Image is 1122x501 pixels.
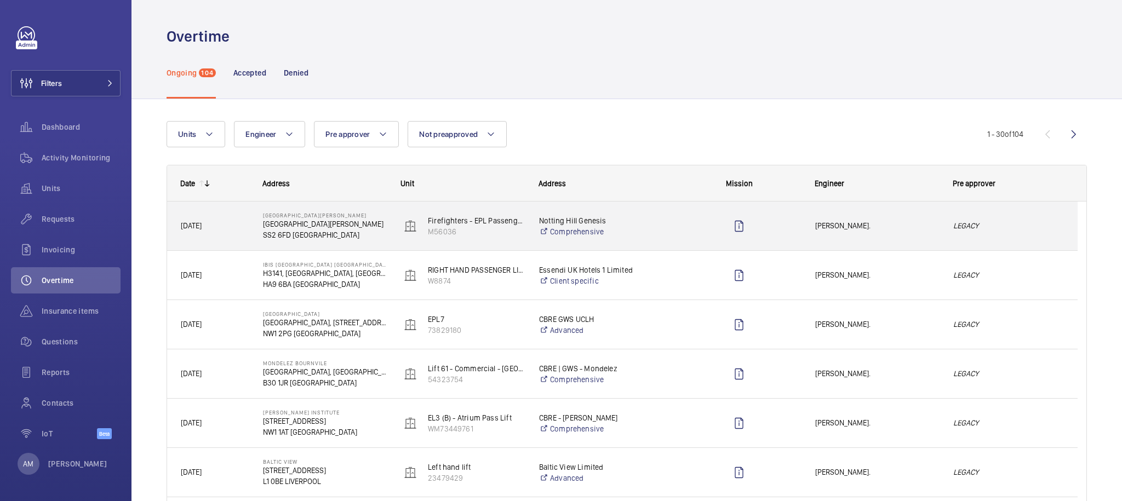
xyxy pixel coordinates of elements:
span: [DATE] [181,221,202,230]
span: Contacts [42,398,121,408]
p: M56036 [428,226,525,237]
img: elevator.svg [404,466,417,479]
span: [DATE] [181,418,202,427]
p: HA9 6BA [GEOGRAPHIC_DATA] [263,279,387,290]
p: [GEOGRAPHIC_DATA] [263,310,387,317]
div: Date [180,179,195,188]
p: IBIS [GEOGRAPHIC_DATA] [GEOGRAPHIC_DATA] [263,261,387,268]
p: RIGHT HAND PASSENGER LIFT [428,264,525,275]
span: [PERSON_NAME]. [815,318,939,331]
span: Reports [42,367,121,378]
span: Units [42,183,121,194]
span: Questions [42,336,121,347]
p: WM73449761 [428,423,525,434]
p: Mondelez Bournvile [263,360,387,366]
p: H3141, [GEOGRAPHIC_DATA], [GEOGRAPHIC_DATA] [263,268,387,279]
span: 1 - 30 104 [987,130,1023,138]
em: LEGACY [953,417,1064,429]
p: NW1 1AT [GEOGRAPHIC_DATA] [263,427,387,437]
span: Requests [42,214,121,224]
p: [GEOGRAPHIC_DATA], [GEOGRAPHIC_DATA] [263,366,387,377]
button: Pre approver [314,121,399,147]
span: Pre approver [325,130,370,139]
span: [DATE] [181,320,202,329]
span: [PERSON_NAME]. [815,417,939,429]
span: of [1005,130,1012,139]
p: NW1 2PG [GEOGRAPHIC_DATA] [263,328,387,339]
a: Advanced [539,325,663,336]
span: Dashboard [42,122,121,133]
span: [PERSON_NAME]. [815,220,939,232]
span: [DATE] [181,270,202,279]
p: 73829180 [428,325,525,336]
em: LEGACY [953,466,1064,479]
span: Mission [726,179,753,188]
p: [PERSON_NAME] Institute [263,409,387,416]
p: Lift 61 - Commercial - [GEOGRAPHIC_DATA] [428,363,525,374]
img: elevator.svg [404,269,417,282]
em: LEGACY [953,220,1064,232]
img: elevator.svg [404,318,417,331]
span: Insurance items [42,306,121,316]
span: Engineer [245,130,276,139]
button: Engineer [234,121,305,147]
span: [PERSON_NAME]. [815,367,939,380]
span: Beta [97,428,112,439]
p: Baltic View [263,458,387,465]
p: AM [23,458,33,469]
p: Essendi UK Hotels 1 Limited [539,264,663,275]
p: Left hand lift [428,462,525,473]
span: [PERSON_NAME]. [815,466,939,479]
h1: Overtime [167,26,236,47]
p: L1 0BE LIVERPOOL [263,476,387,487]
button: Not preapproved [408,121,507,147]
p: [GEOGRAPHIC_DATA][PERSON_NAME] [263,218,387,229]
span: Engineer [815,179,844,188]
p: [PERSON_NAME] [48,458,107,469]
button: Units [167,121,225,147]
p: Denied [284,67,308,78]
span: [DATE] [181,369,202,378]
span: Overtime [42,275,121,286]
a: Client specific [539,275,663,286]
em: LEGACY [953,318,1064,331]
em: LEGACY [953,367,1064,380]
p: B30 1JR [GEOGRAPHIC_DATA] [263,377,387,388]
img: elevator.svg [404,417,417,430]
a: Comprehensive [539,374,663,385]
p: Firefighters - EPL Passenger Lift No 1 [428,215,525,226]
a: Comprehensive [539,423,663,434]
p: [STREET_ADDRESS] [263,416,387,427]
span: Address [539,179,566,188]
span: Units [178,130,196,139]
span: Pre approver [953,179,995,188]
p: SS2 6FD [GEOGRAPHIC_DATA] [263,229,387,240]
span: Unit [400,179,414,188]
p: [STREET_ADDRESS] [263,465,387,476]
p: Accepted [233,67,266,78]
p: [GEOGRAPHIC_DATA], [STREET_ADDRESS] [263,317,387,328]
img: elevator.svg [404,220,417,233]
p: W8874 [428,275,525,286]
p: CBRE | GWS - Mondelez [539,363,663,374]
img: elevator.svg [404,367,417,381]
a: Advanced [539,473,663,483]
span: Filters [41,78,62,89]
span: Address [262,179,290,188]
p: EL3 (B) - Atrium Pass Lift [428,412,525,423]
span: [DATE] [181,468,202,476]
span: Activity Monitoring [42,152,121,163]
span: Not preapproved [419,130,478,139]
p: Baltic View Limited [539,462,663,473]
p: CBRE GWS UCLH [539,314,663,325]
span: IoT [42,428,97,439]
p: 23479429 [428,473,525,483]
p: EPL7 [428,314,525,325]
span: Invoicing [42,244,121,255]
em: LEGACY [953,269,1064,281]
button: Filters [11,70,121,96]
span: 104 [199,68,216,77]
span: [PERSON_NAME]. [815,269,939,281]
p: Notting Hill Genesis [539,215,663,226]
p: 54323754 [428,374,525,385]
